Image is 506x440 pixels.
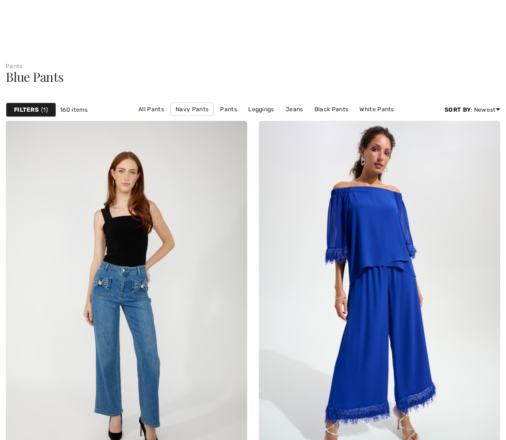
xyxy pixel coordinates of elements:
span: 1 [41,105,48,114]
a: [PERSON_NAME] Pants [267,116,343,129]
a: Black Pants [310,103,353,116]
strong: Sort By [445,106,471,113]
a: [PERSON_NAME] Pants [189,116,266,129]
a: Jeans [281,103,308,116]
a: Pants [6,63,23,70]
a: Leggings [243,103,279,116]
span: 160 items [60,105,88,114]
div: : Newest [445,105,500,114]
a: Navy Pants [170,103,214,116]
a: All Pants [134,103,169,116]
a: White Pants [355,103,399,116]
strong: Filters [14,105,39,114]
a: Pants [215,103,242,116]
span: Blue Pants [6,68,64,85]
